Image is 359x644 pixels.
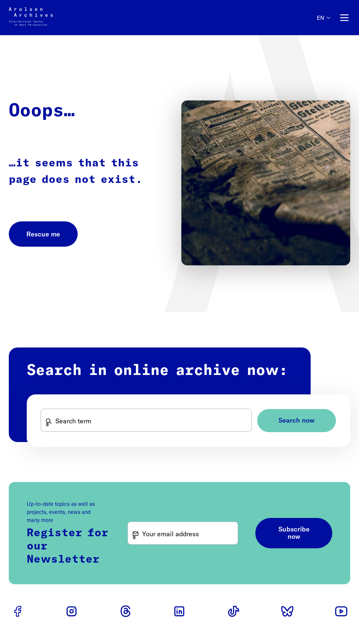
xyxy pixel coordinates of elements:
[9,155,167,188] p: …it seems that this page does not exist.
[332,602,350,620] a: Go to Youtube profile
[116,602,134,620] a: Go to Threads profile
[255,518,332,548] button: Subscribe now
[317,7,350,28] nav: Primary
[170,602,188,620] a: Go to Linkedin profile
[317,15,330,35] button: English, language selection
[9,602,27,620] a: Go to Facebook profile
[278,417,315,424] span: Search now
[273,526,315,541] span: Subscribe now
[278,602,296,620] a: Go to Bluesky profile
[225,602,243,620] a: Go to Tiktok profile
[27,500,110,524] p: Up-to-date topics as well as projects, events, news and many more
[257,409,336,432] button: Search now
[27,527,110,566] p: Register for our Newsletter
[63,602,81,620] a: Go to Instagram profile
[9,221,78,247] a: Rescue me
[9,347,311,442] h2: Search in online archive now:
[9,100,75,122] h1: Ooops…
[26,229,60,239] span: Rescue me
